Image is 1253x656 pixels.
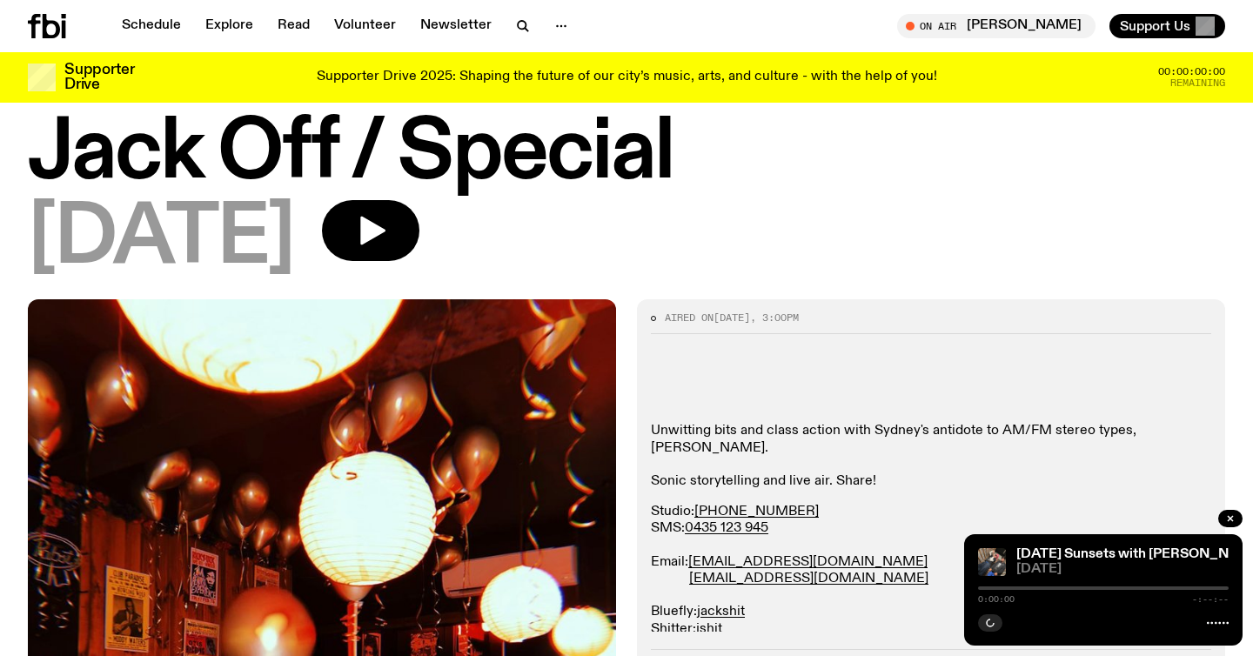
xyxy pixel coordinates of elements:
[111,14,191,38] a: Schedule
[410,14,502,38] a: Newsletter
[694,505,819,519] a: [PHONE_NUMBER]
[1170,78,1225,88] span: Remaining
[64,63,134,92] h3: Supporter Drive
[1158,67,1225,77] span: 00:00:00:00
[897,14,1096,38] button: On Air[PERSON_NAME]
[267,14,320,38] a: Read
[1109,14,1225,38] button: Support Us
[978,595,1015,604] span: 0:00:00
[28,200,294,278] span: [DATE]
[324,14,406,38] a: Volunteer
[1016,563,1229,576] span: [DATE]
[1192,595,1229,604] span: -:--:--
[685,521,768,535] a: 0435 123 945
[28,115,1225,193] h1: Jack Off / Special
[651,423,1211,490] p: Unwitting bits and class action with Sydney's antidote to AM/FM stereo types, [PERSON_NAME]. Soni...
[1120,18,1190,34] span: Support Us
[317,70,937,85] p: Supporter Drive 2025: Shaping the future of our city’s music, arts, and culture - with the help o...
[714,311,750,325] span: [DATE]
[688,555,928,569] a: [EMAIL_ADDRESS][DOMAIN_NAME]
[689,572,928,586] a: [EMAIL_ADDRESS][DOMAIN_NAME]
[750,311,799,325] span: , 3:00pm
[195,14,264,38] a: Explore
[665,311,714,325] span: Aired on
